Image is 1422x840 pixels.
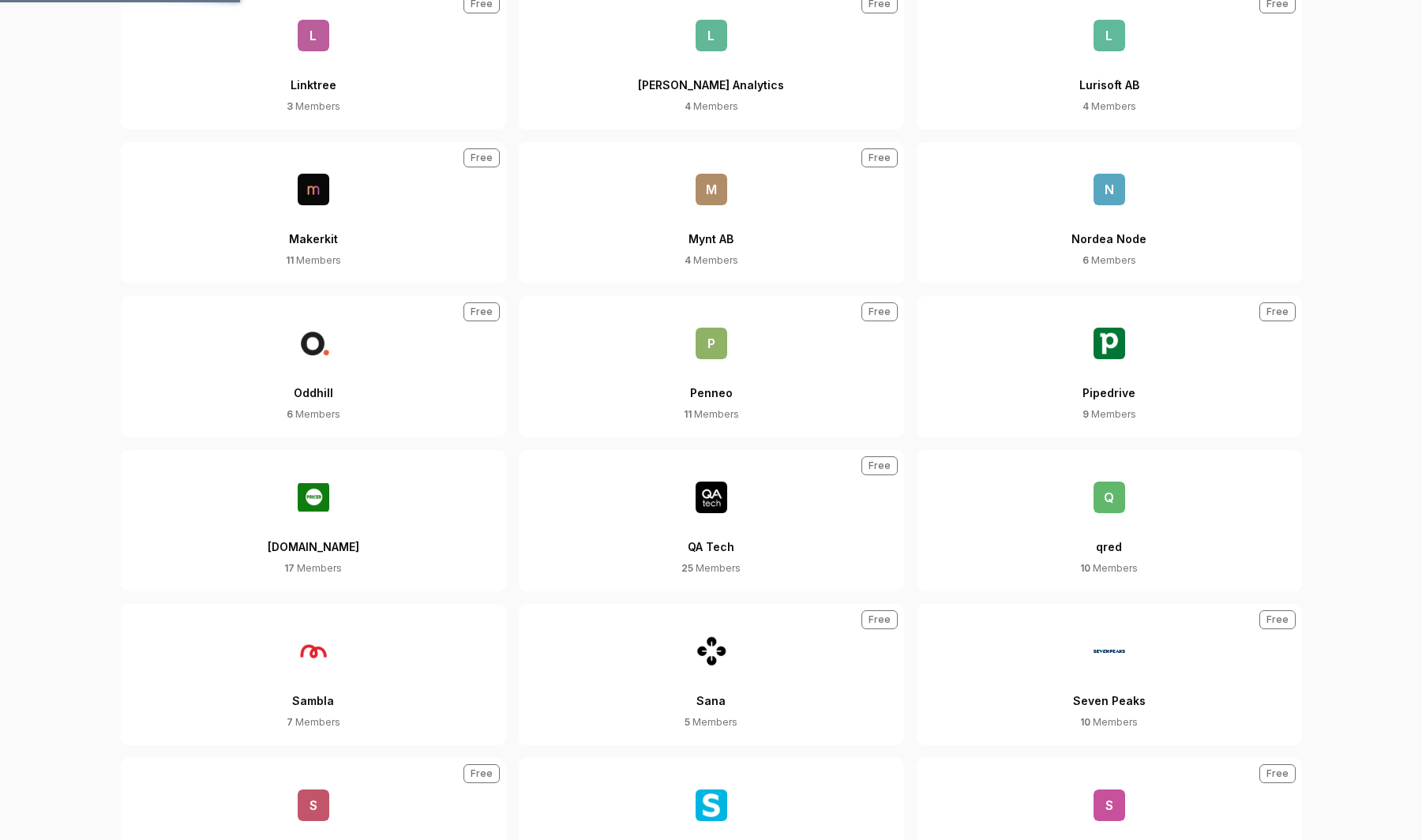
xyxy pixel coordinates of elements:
[284,562,295,574] span: 17
[685,254,691,266] span: 4
[1080,715,1138,729] div: Members
[298,636,329,667] img: Sambla Logo
[284,561,342,576] div: Members
[861,610,898,629] div: Free
[1082,100,1089,112] span: 4
[1080,561,1138,576] div: Members
[1082,359,1135,407] div: Pipedrive
[861,148,898,167] div: Free
[1082,408,1089,420] span: 9
[519,142,904,283] button: MMynt AB4 MembersFree
[917,604,1302,745] a: Seven Peaks LogoSeven Peaks10 MembersFree
[696,20,727,51] span: L
[286,253,341,268] div: Members
[1094,789,1125,821] span: s
[286,254,294,266] span: 11
[287,407,340,422] div: Members
[1259,764,1296,783] div: Free
[1073,667,1146,715] div: Seven Peaks
[696,328,727,359] span: P
[688,205,734,253] div: Mynt AB
[1082,99,1136,114] div: Members
[685,99,738,114] div: Members
[294,359,333,407] div: Oddhill
[121,450,506,591] a: Pricer.com Logo[DOMAIN_NAME]17 Members
[696,667,726,715] div: Sana
[519,450,904,591] button: QA Tech25 MembersFree
[690,359,733,407] div: Penneo
[298,328,329,359] img: Oddhill Logo
[291,51,336,99] div: Linktree
[696,482,727,513] img: QA Tech Logo
[1259,302,1296,321] div: Free
[1094,328,1125,359] img: Pipedrive Logo
[121,142,506,283] a: Makerkit LogoMakerkit11 MembersFree
[121,296,506,437] a: Oddhill LogoOddhill6 MembersFree
[1080,562,1090,574] span: 10
[696,789,727,821] img: Smartlinx Logo
[287,716,293,728] span: 7
[684,407,739,422] div: Members
[688,513,734,561] div: QA Tech
[917,296,1302,437] button: Pipedrive9 MembersFree
[685,253,738,268] div: Members
[121,296,506,437] button: Oddhill6 MembersFree
[1079,51,1139,99] div: Lurisoft AB
[1259,610,1296,629] div: Free
[1096,513,1122,561] div: qred
[685,715,737,729] div: Members
[861,456,898,475] div: Free
[298,482,329,513] img: Pricer.com Logo
[1094,482,1125,513] span: q
[1094,20,1125,51] span: L
[681,561,741,576] div: Members
[463,764,500,783] div: Free
[685,100,691,112] span: 4
[1080,716,1090,728] span: 10
[287,99,340,114] div: Members
[1094,174,1125,205] span: N
[121,604,506,745] a: Sambla LogoSambla7 Members
[519,604,904,745] a: Sana LogoSana5 MembersFree
[298,20,329,51] span: L
[696,636,727,667] img: Sana Logo
[696,174,727,205] span: M
[463,302,500,321] div: Free
[287,715,340,729] div: Members
[463,148,500,167] div: Free
[121,142,506,283] button: Makerkit11 MembersFree
[1082,407,1136,422] div: Members
[298,174,329,205] img: Makerkit Logo
[638,51,784,99] div: [PERSON_NAME] Analytics
[917,450,1302,591] button: qqred10 Members
[685,716,690,728] span: 5
[268,513,359,561] div: [DOMAIN_NAME]
[1082,254,1089,266] span: 6
[861,302,898,321] div: Free
[684,408,692,420] span: 11
[917,142,1302,283] button: NNordea Node6 Members
[1094,636,1125,667] img: Seven Peaks Logo
[519,604,904,745] button: Sana5 MembersFree
[298,789,329,821] span: S
[917,604,1302,745] button: Seven Peaks10 MembersFree
[519,296,904,437] button: PPenneo11 MembersFree
[121,604,506,745] button: Sambla7 Members
[121,450,506,591] button: [DOMAIN_NAME]17 Members
[287,100,293,112] span: 3
[917,296,1302,437] a: Pipedrive LogoPipedrive9 MembersFree
[1071,205,1146,253] div: Nordea Node
[1082,253,1136,268] div: Members
[519,450,904,591] a: QA Tech LogoQA Tech25 MembersFree
[287,408,293,420] span: 6
[292,667,334,715] div: Sambla
[289,205,338,253] div: Makerkit
[681,562,693,574] span: 25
